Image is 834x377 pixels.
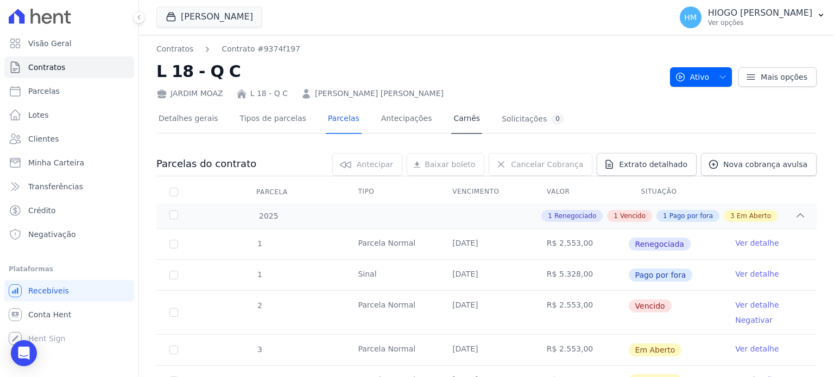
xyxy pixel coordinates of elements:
td: R$ 5.328,00 [534,260,628,290]
div: JARDIM MOAZ [156,88,223,99]
span: Pago por fora [629,269,693,282]
td: Sinal [345,260,439,290]
div: Solicitações [502,114,564,124]
a: Solicitações0 [500,105,566,134]
h3: Parcelas do contrato [156,157,256,170]
span: Nova cobrança avulsa [723,159,807,170]
div: Plataformas [9,263,130,276]
a: Extrato detalhado [597,153,697,176]
a: Mais opções [738,67,817,87]
span: Vencido [629,299,672,312]
input: Só é possível selecionar pagamentos em aberto [169,240,178,248]
span: Transferências [28,181,83,192]
span: Ativo [675,67,710,87]
a: L 18 - Q C [250,88,288,99]
span: Pago por fora [669,211,713,221]
a: Nova cobrança avulsa [701,153,817,176]
td: R$ 2.553,00 [534,229,628,259]
td: [DATE] [439,291,534,334]
span: Renegociado [554,211,596,221]
td: [DATE] [439,229,534,259]
div: Parcela [243,181,301,203]
span: Em Aberto [737,211,771,221]
td: Parcela Normal [345,335,439,365]
span: 3 [256,345,262,354]
a: Ver detalhe [735,343,779,354]
a: Recebíveis [4,280,134,302]
button: [PERSON_NAME] [156,7,262,27]
a: Transferências [4,176,134,197]
span: Extrato detalhado [619,159,687,170]
a: Parcelas [4,80,134,102]
a: Ver detalhe [735,238,779,248]
nav: Breadcrumb [156,43,300,55]
a: Crédito [4,200,134,221]
span: Crédito [28,205,56,216]
h2: L 18 - Q C [156,59,661,84]
a: Minha Carteira [4,152,134,174]
td: Parcela Normal [345,229,439,259]
span: Renegociada [629,238,691,251]
a: Negativação [4,223,134,245]
a: Ver detalhe [735,299,779,310]
span: 1 [614,211,618,221]
a: Clientes [4,128,134,150]
p: HIOGO [PERSON_NAME] [708,8,812,18]
th: Tipo [345,181,439,203]
a: Contratos [4,56,134,78]
span: 1 [548,211,552,221]
a: Tipos de parcelas [238,105,308,134]
td: [DATE] [439,260,534,290]
nav: Breadcrumb [156,43,661,55]
span: Clientes [28,133,59,144]
span: 1 [256,270,262,279]
span: Mais opções [761,72,807,82]
span: Lotes [28,110,49,120]
a: [PERSON_NAME] [PERSON_NAME] [315,88,444,99]
span: 3 [730,211,735,221]
a: Detalhes gerais [156,105,220,134]
button: Ativo [670,67,732,87]
th: Vencimento [439,181,534,203]
div: Open Intercom Messenger [11,340,37,366]
span: Vencido [620,211,646,221]
button: HM HIOGO [PERSON_NAME] Ver opções [671,2,834,33]
th: Situação [628,181,723,203]
span: 1 [663,211,667,221]
a: Ver detalhe [735,269,779,279]
span: Negativação [28,229,76,240]
div: 0 [551,114,564,124]
span: Minha Carteira [28,157,84,168]
td: R$ 2.553,00 [534,291,628,334]
td: Parcela Normal [345,291,439,334]
a: Antecipações [379,105,434,134]
a: Visão Geral [4,33,134,54]
span: Parcelas [28,86,60,97]
td: R$ 2.553,00 [534,335,628,365]
a: Contratos [156,43,193,55]
input: Só é possível selecionar pagamentos em aberto [169,271,178,279]
a: Conta Hent [4,304,134,325]
p: Ver opções [708,18,812,27]
span: 1 [256,239,262,248]
input: default [169,308,178,317]
span: Conta Hent [28,309,71,320]
span: HM [684,14,697,21]
a: Contrato #9374f197 [222,43,300,55]
a: Parcelas [326,105,362,134]
span: Contratos [28,62,65,73]
span: Em Aberto [629,343,682,356]
a: Carnês [451,105,482,134]
th: Valor [534,181,628,203]
td: [DATE] [439,335,534,365]
span: 2 [256,301,262,310]
a: Lotes [4,104,134,126]
span: Recebíveis [28,285,69,296]
span: Visão Geral [28,38,72,49]
input: default [169,346,178,354]
a: Negativar [735,316,773,324]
